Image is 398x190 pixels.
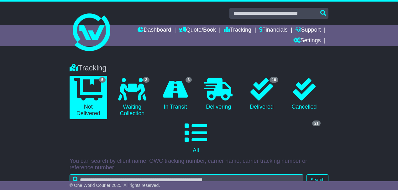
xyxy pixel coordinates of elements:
p: You can search by client name, OWC tracking number, carrier name, carrier tracking number or refe... [70,158,329,171]
a: 2 Waiting Collection [113,76,151,119]
a: Financials [259,25,288,36]
span: 16 [270,77,278,83]
a: Support [296,25,321,36]
button: Search [306,174,328,185]
a: Dashboard [138,25,171,36]
a: Tracking [224,25,251,36]
a: 3 In Transit [157,76,194,113]
span: © One World Courier 2025. All rights reserved. [70,183,160,188]
a: Settings [293,36,321,46]
a: 5 Not Delivered [70,76,107,119]
span: 5 [99,77,106,83]
span: 21 [312,121,321,126]
span: 3 [186,77,192,83]
a: 16 Delivered [244,76,280,113]
a: Cancelled [286,76,322,113]
span: 2 [143,77,149,83]
a: Delivering [200,76,237,113]
div: Tracking [66,64,332,73]
a: Quote/Book [179,25,216,36]
a: 21 All [70,119,322,156]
